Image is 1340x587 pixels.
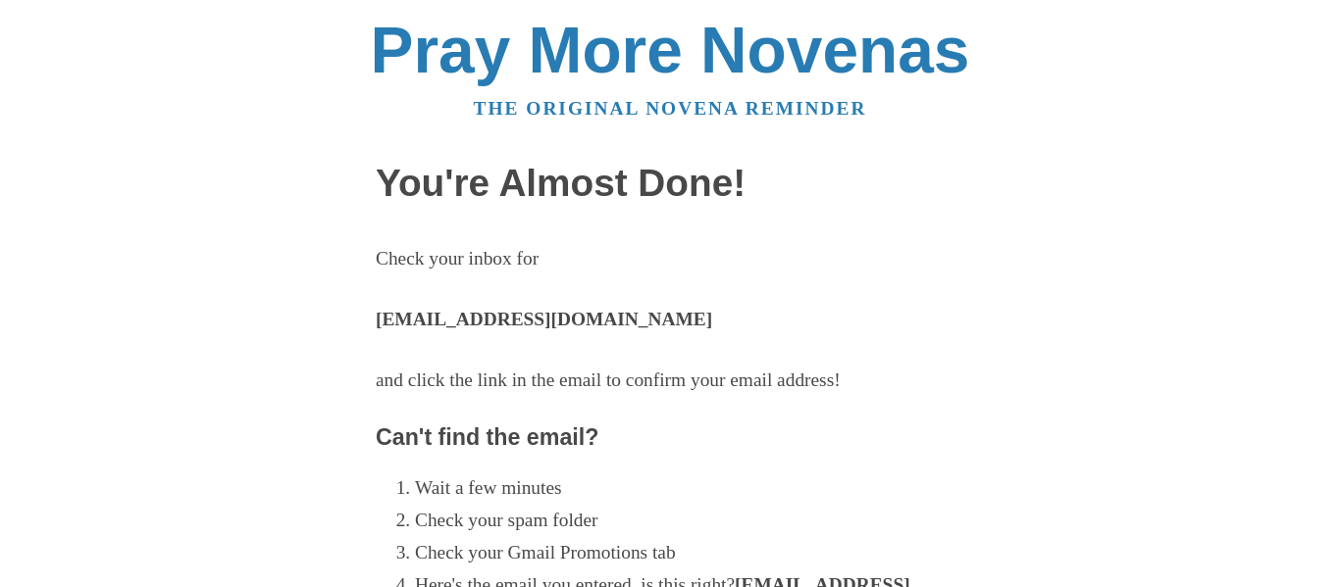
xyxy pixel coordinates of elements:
li: Wait a few minutes [415,472,964,505]
strong: [EMAIL_ADDRESS][DOMAIN_NAME] [376,309,712,329]
li: Check your spam folder [415,505,964,537]
li: Check your Gmail Promotions tab [415,537,964,569]
p: Check your inbox for [376,243,964,275]
a: Pray More Novenas [371,14,970,86]
a: The original novena reminder [474,98,867,119]
h3: Can't find the email? [376,425,964,451]
p: and click the link in the email to confirm your email address! [376,365,964,397]
h1: You're Almost Done! [376,163,964,205]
